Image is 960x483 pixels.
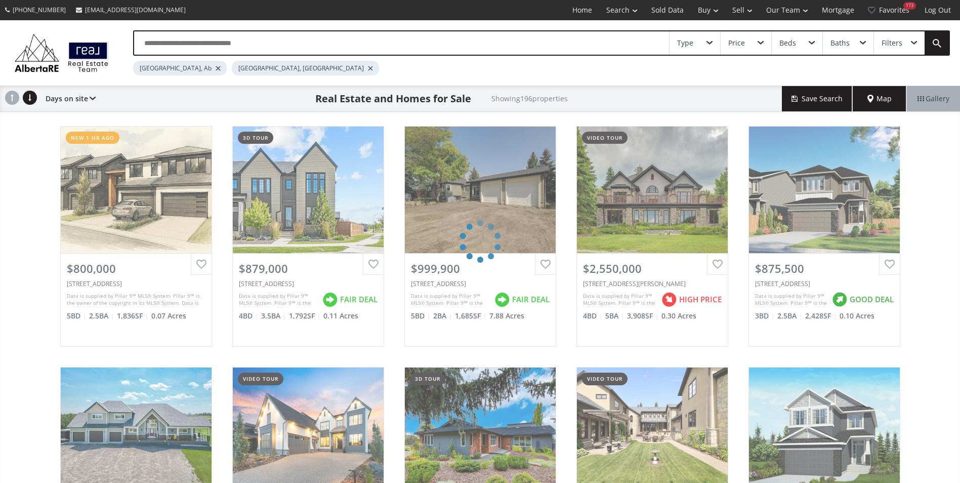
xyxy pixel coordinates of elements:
div: Map [853,86,906,111]
h2: Showing 196 properties [491,95,568,102]
div: Days on site [40,86,96,111]
div: Type [677,39,693,47]
div: Baths [830,39,850,47]
span: Map [867,94,892,104]
span: [PHONE_NUMBER] [13,6,66,14]
button: Save Search [782,86,853,111]
div: Gallery [906,86,960,111]
a: [EMAIL_ADDRESS][DOMAIN_NAME] [71,1,191,19]
div: Beds [779,39,796,47]
img: Logo [10,31,113,74]
div: [GEOGRAPHIC_DATA], [GEOGRAPHIC_DATA] [232,61,379,75]
div: 173 [903,2,916,10]
div: Price [728,39,745,47]
h1: Real Estate and Homes for Sale [315,92,471,106]
div: Filters [882,39,902,47]
span: [EMAIL_ADDRESS][DOMAIN_NAME] [85,6,186,14]
span: Gallery [917,94,949,104]
div: [GEOGRAPHIC_DATA], Ab [133,61,227,75]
